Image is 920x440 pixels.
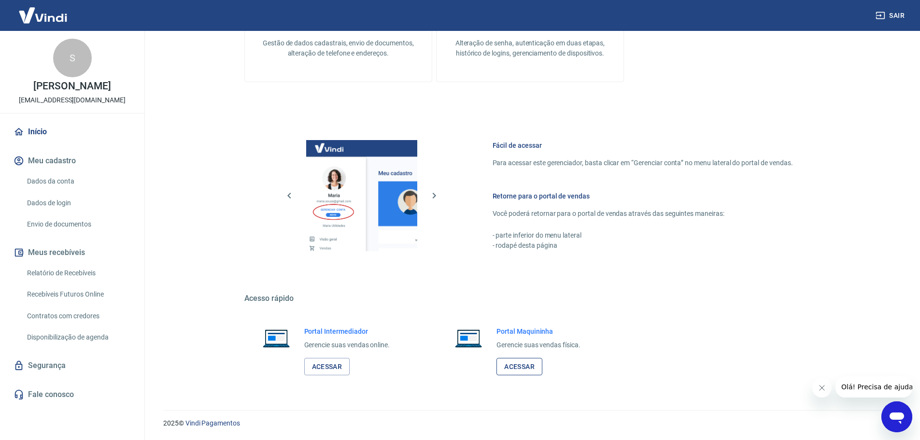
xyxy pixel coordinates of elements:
div: S [53,39,92,77]
h6: Fácil de acessar [493,141,793,150]
button: Meus recebíveis [12,242,133,263]
p: [EMAIL_ADDRESS][DOMAIN_NAME] [19,95,126,105]
span: Olá! Precisa de ajuda? [6,7,81,14]
h5: Acesso rápido [244,294,816,303]
a: Dados da conta [23,171,133,191]
p: Você poderá retornar para o portal de vendas através das seguintes maneiras: [493,209,793,219]
p: - rodapé desta página [493,241,793,251]
a: Envio de documentos [23,214,133,234]
p: Para acessar este gerenciador, basta clicar em “Gerenciar conta” no menu lateral do portal de ven... [493,158,793,168]
img: Imagem de um notebook aberto [448,326,489,350]
h6: Retorne para o portal de vendas [493,191,793,201]
p: Gerencie suas vendas física. [496,340,580,350]
a: Acessar [496,358,542,376]
img: Imagem de um notebook aberto [256,326,297,350]
a: Recebíveis Futuros Online [23,284,133,304]
button: Meu cadastro [12,150,133,171]
a: Relatório de Recebíveis [23,263,133,283]
p: Alteração de senha, autenticação em duas etapas, histórico de logins, gerenciamento de dispositivos. [452,38,608,58]
h6: Portal Maquininha [496,326,580,336]
a: Disponibilização de agenda [23,327,133,347]
a: Acessar [304,358,350,376]
a: Vindi Pagamentos [185,419,240,427]
a: Fale conosco [12,384,133,405]
iframe: Mensagem da empresa [835,376,912,397]
h6: Portal Intermediador [304,326,390,336]
img: Imagem da dashboard mostrando o botão de gerenciar conta na sidebar no lado esquerdo [306,140,417,251]
p: Gerencie suas vendas online. [304,340,390,350]
iframe: Fechar mensagem [812,378,832,397]
p: [PERSON_NAME] [33,81,111,91]
a: Início [12,121,133,142]
iframe: Botão para abrir a janela de mensagens [881,401,912,432]
a: Contratos com credores [23,306,133,326]
p: 2025 © [163,418,897,428]
button: Sair [874,7,908,25]
img: Vindi [12,0,74,30]
p: - parte inferior do menu lateral [493,230,793,241]
a: Dados de login [23,193,133,213]
p: Gestão de dados cadastrais, envio de documentos, alteração de telefone e endereços. [260,38,416,58]
a: Segurança [12,355,133,376]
